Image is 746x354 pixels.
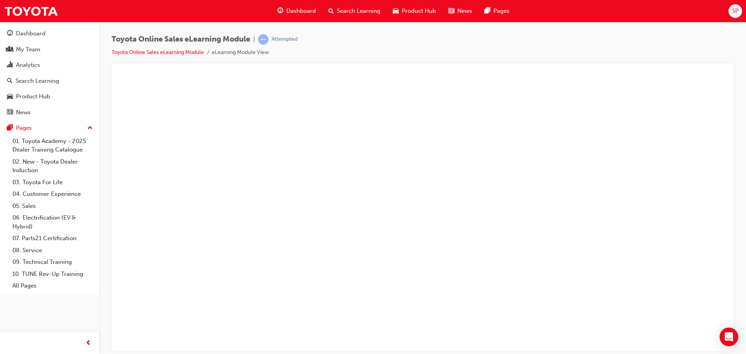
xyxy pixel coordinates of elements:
a: 08. Service [9,244,96,256]
span: car-icon [7,93,13,100]
button: SP [729,4,742,18]
span: pages-icon [7,125,13,132]
a: 07. Parts21 Certification [9,232,96,244]
a: My Team [3,42,96,57]
span: guage-icon [7,30,13,37]
a: pages-iconPages [478,3,516,19]
div: Search Learning [16,77,59,85]
div: Open Intercom Messenger [720,328,738,346]
span: Toyota Online Sales eLearning Module [112,35,250,44]
span: | [253,35,255,44]
img: Trak [4,2,58,20]
a: News [3,105,96,120]
span: Dashboard [286,7,316,16]
a: 10. TUNE Rev-Up Training [9,268,96,280]
div: Dashboard [16,29,45,38]
span: SP [732,7,739,16]
div: Attempted [272,36,298,43]
div: Product Hub [16,92,50,101]
a: guage-iconDashboard [271,3,322,19]
span: car-icon [393,6,399,16]
a: news-iconNews [442,3,478,19]
span: guage-icon [277,6,283,16]
span: search-icon [7,78,12,85]
span: Search Learning [337,7,380,16]
span: chart-icon [7,62,13,69]
li: eLearning Module View [212,48,269,57]
span: News [457,7,472,16]
span: learningRecordVerb_ATTEMPT-icon [258,34,268,45]
a: Search Learning [3,74,96,88]
a: Toyota Online Sales eLearning Module [112,49,204,56]
a: All Pages [9,280,96,292]
span: search-icon [328,6,334,16]
div: Analytics [16,61,40,70]
a: 06. Electrification (EV & Hybrid) [9,212,96,232]
button: DashboardMy TeamAnalyticsSearch LearningProduct HubNews [3,25,96,121]
div: My Team [16,45,40,54]
a: search-iconSearch Learning [322,3,387,19]
button: Pages [3,121,96,135]
a: Dashboard [3,26,96,41]
span: up-icon [87,123,93,133]
div: Pages [16,124,32,133]
a: Analytics [3,58,96,72]
a: car-iconProduct Hub [387,3,442,19]
div: News [16,108,31,117]
span: people-icon [7,46,13,53]
span: news-icon [448,6,454,16]
a: 04. Customer Experience [9,188,96,200]
a: Product Hub [3,89,96,104]
a: 02. New - Toyota Dealer Induction [9,156,96,176]
span: Product Hub [402,7,436,16]
a: 03. Toyota For Life [9,176,96,188]
span: Pages [493,7,509,16]
span: pages-icon [485,6,490,16]
a: 01. Toyota Academy - 2025 Dealer Training Catalogue [9,135,96,156]
a: 05. Sales [9,200,96,212]
a: 09. Technical Training [9,256,96,268]
span: news-icon [7,109,13,116]
span: prev-icon [85,338,91,348]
